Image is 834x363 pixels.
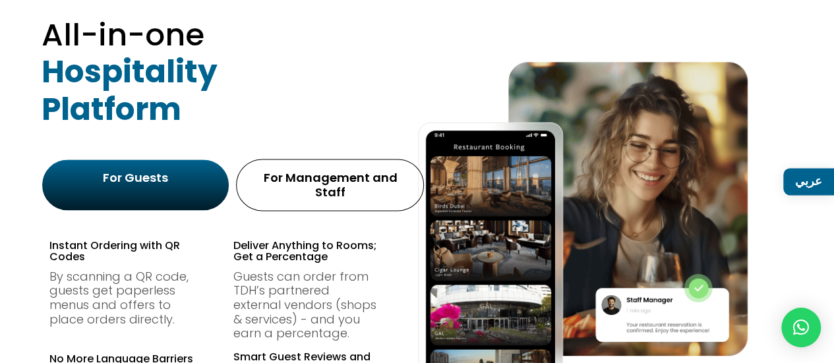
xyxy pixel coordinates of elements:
[42,50,218,130] strong: Hospitality Platform
[783,168,834,195] a: عربي
[49,238,180,265] span: Instant Ordering with QR Codes
[42,13,204,56] span: All-in-one
[54,171,217,185] div: For Guests
[49,269,195,326] p: By scanning a QR code, guests get paperless menus and offers to place orders directly.
[233,238,376,265] span: Deliver Anything to Rooms; Get a Percentage
[249,171,411,199] div: For Management and Staff
[233,269,379,341] p: Guests can order from TDH’s partnered external vendors (shops & services) - and you earn a percen...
